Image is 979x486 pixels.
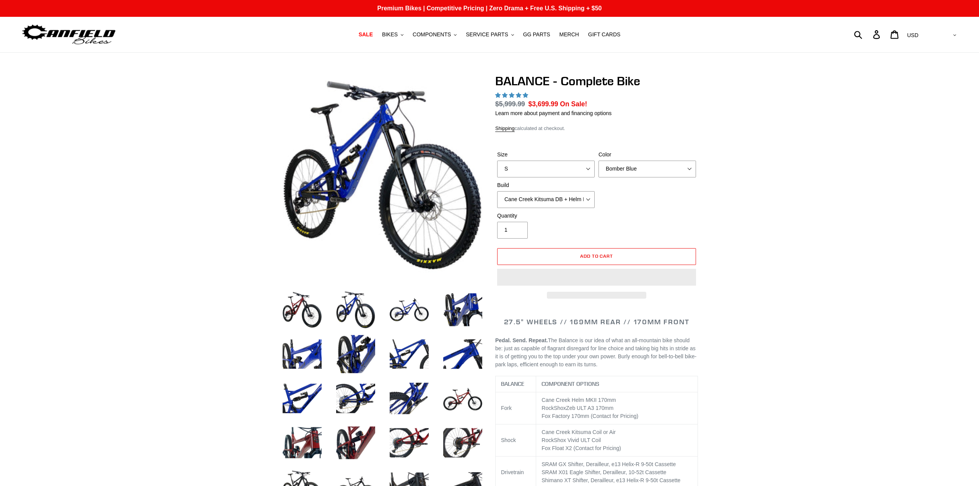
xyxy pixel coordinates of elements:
[335,333,377,375] img: Load image into Gallery viewer, BALANCE - Complete Bike
[566,405,605,411] span: Zeb ULT A3 170
[495,92,530,98] span: 5.00 stars
[388,333,430,375] img: Load image into Gallery viewer, BALANCE - Complete Bike
[413,31,451,38] span: COMPONENTS
[584,29,624,40] a: GIFT CARDS
[283,75,482,275] img: BALANCE - Complete Bike
[466,31,508,38] span: SERVICE PARTS
[495,125,515,132] a: Shipping
[495,100,525,108] s: $5,999.99
[281,333,323,375] img: Load image into Gallery viewer, BALANCE - Complete Bike
[442,377,484,419] img: Load image into Gallery viewer, BALANCE - Complete Bike
[536,376,698,392] th: COMPONENT OPTIONS
[442,289,484,331] img: Load image into Gallery viewer, BALANCE - Complete Bike
[281,289,323,331] img: Load image into Gallery viewer, BALANCE - Complete Bike
[497,151,595,159] label: Size
[495,337,548,343] b: Pedal. Send. Repeat.
[580,253,613,259] span: Add to cart
[442,422,484,464] img: Load image into Gallery viewer, BALANCE - Complete Bike
[359,31,373,38] span: SALE
[281,377,323,419] img: Load image into Gallery viewer, BALANCE - Complete Bike
[497,181,595,189] label: Build
[462,29,517,40] button: SERVICE PARTS
[523,31,550,38] span: GG PARTS
[495,110,611,116] a: Learn more about payment and financing options
[495,125,698,132] div: calculated at checkout.
[495,336,698,369] p: The Balance is our idea of what an all-mountain bike should be: just as capable of flagrant disre...
[536,392,698,424] td: RockShox mm Fox Factory 170mm (Contact for Pricing)
[560,99,587,109] span: On Sale!
[335,289,377,331] img: Load image into Gallery viewer, BALANCE - Complete Bike
[21,23,117,47] img: Canfield Bikes
[542,397,616,403] span: Cane Creek Helm MKII 170mm
[388,422,430,464] img: Load image into Gallery viewer, BALANCE - Complete Bike
[335,377,377,419] img: Load image into Gallery viewer, BALANCE - Complete Bike
[559,31,579,38] span: MERCH
[519,29,554,40] a: GG PARTS
[495,318,698,326] h2: 27.5" WHEELS // 169MM REAR // 170MM FRONT
[497,248,696,265] button: Add to cart
[529,100,558,108] span: $3,699.99
[496,376,536,392] th: BALANCE
[382,31,398,38] span: BIKES
[281,422,323,464] img: Load image into Gallery viewer, BALANCE - Complete Bike
[598,151,696,159] label: Color
[442,333,484,375] img: Load image into Gallery viewer, BALANCE - Complete Bike
[409,29,460,40] button: COMPONENTS
[335,422,377,464] img: Load image into Gallery viewer, BALANCE - Complete Bike
[495,74,698,88] h1: BALANCE - Complete Bike
[388,377,430,419] img: Load image into Gallery viewer, BALANCE - Complete Bike
[556,29,583,40] a: MERCH
[388,289,430,331] img: Load image into Gallery viewer, BALANCE - Complete Bike
[542,428,692,452] p: Cane Creek Kitsuma Coil or Air RockShox Vivid ULT Coil Fox Float X2 (Contact for Pricing)
[378,29,407,40] button: BIKES
[497,212,595,220] label: Quantity
[355,29,377,40] a: SALE
[588,31,621,38] span: GIFT CARDS
[496,424,536,457] td: Shock
[496,392,536,424] td: Fork
[858,26,878,43] input: Search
